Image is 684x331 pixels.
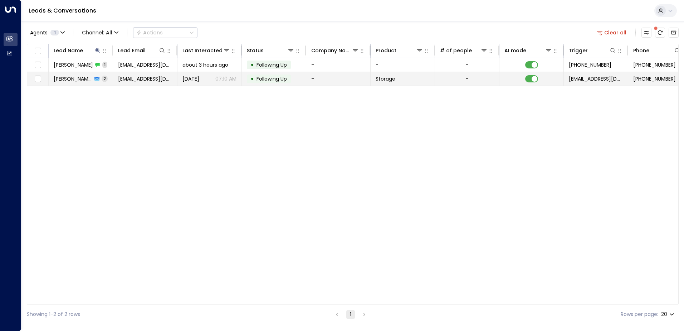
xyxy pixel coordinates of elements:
[29,6,96,15] a: Leads & Conversations
[655,28,665,38] span: There are new threads available. Refresh the grid to view the latest updates.
[633,61,676,68] span: +447474995994
[182,75,199,82] span: Yesterday
[79,28,121,38] span: Channel:
[311,46,352,55] div: Company Name
[136,29,163,36] div: Actions
[504,46,552,55] div: AI mode
[594,28,630,38] button: Clear all
[118,75,172,82] span: Shipumiah1985@gmail.com
[306,58,371,72] td: -
[133,27,197,38] button: Actions
[440,46,472,55] div: # of people
[569,75,623,82] span: leads@space-station.co.uk
[311,46,359,55] div: Company Name
[27,28,67,38] button: Agents1
[33,47,42,56] span: Toggle select all
[641,28,651,38] button: Customize
[30,30,48,35] span: Agents
[440,46,488,55] div: # of people
[633,46,649,55] div: Phone
[54,75,92,82] span: Shipu Miah
[182,46,223,55] div: Last Interacted
[247,46,264,55] div: Status
[250,59,254,71] div: •
[33,75,42,83] span: Toggle select row
[79,28,121,38] button: Channel:All
[346,310,355,319] button: page 1
[182,61,228,68] span: about 3 hours ago
[569,46,588,55] div: Trigger
[106,30,112,35] span: All
[27,311,80,318] div: Showing 1-2 of 2 rows
[133,27,197,38] div: Button group with a nested menu
[50,30,59,35] span: 1
[661,309,676,320] div: 20
[256,75,287,82] span: Following Up
[118,61,172,68] span: Shipumiah1985@gmail.com
[250,73,254,85] div: •
[621,311,658,318] label: Rows per page:
[633,46,681,55] div: Phone
[371,58,435,72] td: -
[102,76,108,82] span: 2
[54,46,101,55] div: Lead Name
[633,75,676,82] span: +447474995994
[102,62,107,68] span: 1
[54,61,93,68] span: Shipu Miah
[118,46,146,55] div: Lead Email
[376,46,423,55] div: Product
[466,75,469,82] div: -
[569,46,616,55] div: Trigger
[118,46,166,55] div: Lead Email
[376,46,396,55] div: Product
[33,61,42,69] span: Toggle select row
[466,61,469,68] div: -
[256,61,287,68] span: Following Up
[376,75,395,82] span: Storage
[215,75,236,82] p: 07:10 AM
[247,46,294,55] div: Status
[182,46,230,55] div: Last Interacted
[306,72,371,86] td: -
[332,310,369,319] nav: pagination navigation
[54,46,83,55] div: Lead Name
[669,28,679,38] button: Archived Leads
[504,46,526,55] div: AI mode
[569,61,611,68] span: +447474995994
